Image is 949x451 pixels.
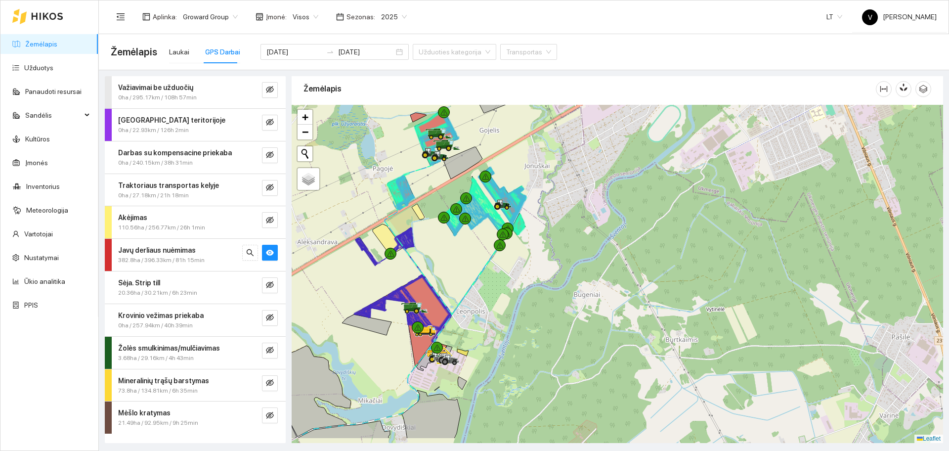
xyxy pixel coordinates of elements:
[302,111,308,123] span: +
[105,76,286,108] div: Važiavimai be užduočių0ha / 295.17km / 108h 57mineye-invisible
[262,407,278,423] button: eye-invisible
[118,321,193,330] span: 0ha / 257.94km / 40h 39min
[266,86,274,95] span: eye-invisible
[142,13,150,21] span: layout
[105,337,286,369] div: Žolės smulkinimas/mulčiavimas3.68ha / 29.16km / 4h 43mineye-invisible
[256,13,263,21] span: shop
[868,9,872,25] span: V
[105,304,286,336] div: Krovinio vežimas priekaba0ha / 257.94km / 40h 39mineye-invisible
[118,354,194,363] span: 3.68ha / 29.16km / 4h 43min
[298,168,319,190] a: Layers
[105,109,286,141] div: [GEOGRAPHIC_DATA] teritorijoje0ha / 22.93km / 126h 2mineye-invisible
[298,125,312,139] a: Zoom out
[105,141,286,174] div: Darbas su kompensacine priekaba0ha / 240.15km / 38h 31mineye-invisible
[242,245,258,261] button: search
[298,110,312,125] a: Zoom in
[266,346,274,356] span: eye-invisible
[183,9,238,24] span: Groward Group
[266,379,274,388] span: eye-invisible
[396,48,403,55] span: close-circle
[105,369,286,402] div: Mineralinių trąšų barstymas73.8ha / 134.81km / 6h 35mineye-invisible
[262,180,278,196] button: eye-invisible
[917,435,941,442] a: Leaflet
[118,279,160,287] strong: Sėja. Strip till
[205,46,240,57] div: GPS Darbai
[118,181,219,189] strong: Traktoriaus transportas kelyje
[118,93,197,102] span: 0ha / 295.17km / 108h 57min
[26,206,68,214] a: Meteorologija
[25,135,50,143] a: Kultūros
[116,12,125,21] span: menu-fold
[262,375,278,391] button: eye-invisible
[298,146,312,161] button: Initiate a new search
[266,11,287,22] span: Įmonė :
[338,46,394,57] input: Pabaigos data
[26,182,60,190] a: Inventorius
[105,239,286,271] div: Javų derliaus nuėmimas382.8ha / 396.33km / 81h 15minsearcheye
[25,159,48,167] a: Įmonės
[262,343,278,359] button: eye-invisible
[118,386,198,396] span: 73.8ha / 134.81km / 6h 35min
[381,9,407,24] span: 2025
[24,230,53,238] a: Vartotojai
[105,271,286,304] div: Sėja. Strip till20.36ha / 30.21km / 6h 23mineye-invisible
[266,118,274,128] span: eye-invisible
[24,254,59,262] a: Nustatymai
[153,11,177,22] span: Aplinka :
[118,191,189,200] span: 0ha / 27.18km / 21h 18min
[266,281,274,290] span: eye-invisible
[826,9,842,24] span: LT
[293,9,318,24] span: Visos
[118,116,225,124] strong: [GEOGRAPHIC_DATA] teritorijoje
[105,206,286,238] div: Akėjimas110.56ha / 256.77km / 26h 1mineye-invisible
[262,310,278,326] button: eye-invisible
[118,246,196,254] strong: Javų derliaus nuėmimas
[302,126,308,138] span: −
[118,158,193,168] span: 0ha / 240.15km / 38h 31min
[169,46,189,57] div: Laukai
[876,85,891,93] span: column-width
[266,151,274,160] span: eye-invisible
[262,147,278,163] button: eye-invisible
[862,13,937,21] span: [PERSON_NAME]
[262,115,278,131] button: eye-invisible
[118,409,171,417] strong: Mėšlo kratymas
[262,277,278,293] button: eye-invisible
[118,256,205,265] span: 382.8ha / 396.33km / 81h 15min
[111,44,157,60] span: Žemėlapis
[266,46,322,57] input: Pradžios data
[118,149,232,157] strong: Darbas su kompensacine priekaba
[105,402,286,434] div: Mėšlo kratymas21.49ha / 92.95km / 9h 25mineye-invisible
[262,245,278,261] button: eye
[266,411,274,421] span: eye-invisible
[266,249,274,258] span: eye
[111,7,130,27] button: menu-fold
[346,11,375,22] span: Sezonas :
[246,249,254,258] span: search
[24,277,65,285] a: Ūkio analitika
[262,82,278,98] button: eye-invisible
[25,105,82,125] span: Sandėlis
[336,13,344,21] span: calendar
[118,126,189,135] span: 0ha / 22.93km / 126h 2min
[326,48,334,56] span: swap-right
[118,418,198,428] span: 21.49ha / 92.95km / 9h 25min
[118,223,205,232] span: 110.56ha / 256.77km / 26h 1min
[118,214,147,222] strong: Akėjimas
[876,81,892,97] button: column-width
[118,84,193,91] strong: Važiavimai be užduočių
[326,48,334,56] span: to
[25,40,57,48] a: Žemėlapis
[24,64,53,72] a: Užduotys
[303,75,876,103] div: Žemėlapis
[25,88,82,95] a: Panaudoti resursai
[118,312,204,319] strong: Krovinio vežimas priekaba
[266,183,274,193] span: eye-invisible
[266,216,274,225] span: eye-invisible
[266,314,274,323] span: eye-invisible
[24,301,38,309] a: PPIS
[118,344,220,352] strong: Žolės smulkinimas/mulčiavimas
[118,377,209,385] strong: Mineralinių trąšų barstymas
[105,174,286,206] div: Traktoriaus transportas kelyje0ha / 27.18km / 21h 18mineye-invisible
[118,288,197,298] span: 20.36ha / 30.21km / 6h 23min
